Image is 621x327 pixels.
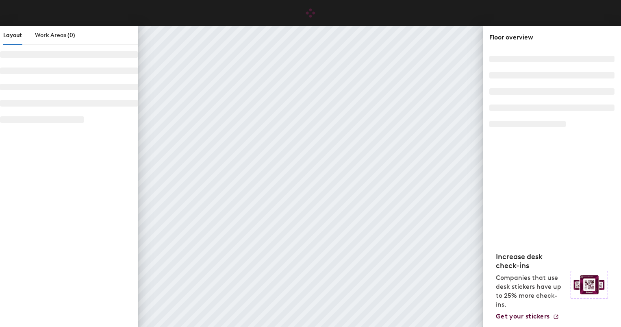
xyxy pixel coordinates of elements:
[496,312,559,320] a: Get your stickers
[496,312,549,320] span: Get your stickers
[496,273,566,309] p: Companies that use desk stickers have up to 25% more check-ins.
[35,32,75,39] span: Work Areas (0)
[496,252,566,270] h4: Increase desk check-ins
[489,33,614,42] div: Floor overview
[571,271,608,299] img: Sticker logo
[3,32,22,39] span: Layout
